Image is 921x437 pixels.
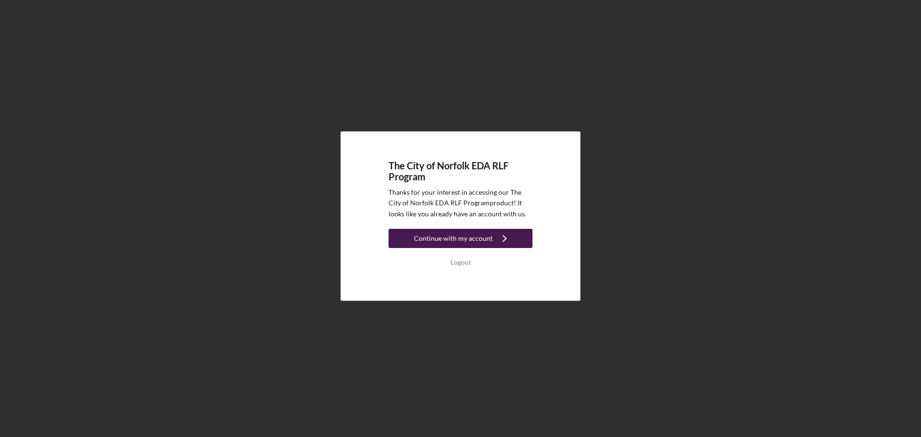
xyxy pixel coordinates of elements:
p: Thanks for your interest in accessing our The City of Norfolk EDA RLF Program product! It looks l... [389,187,532,219]
div: Logout [450,253,471,272]
div: Continue with my account [414,229,493,248]
button: Continue with my account [389,229,532,248]
button: Logout [389,253,532,272]
a: Continue with my account [389,229,532,250]
h4: The City of Norfolk EDA RLF Program [389,160,532,182]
